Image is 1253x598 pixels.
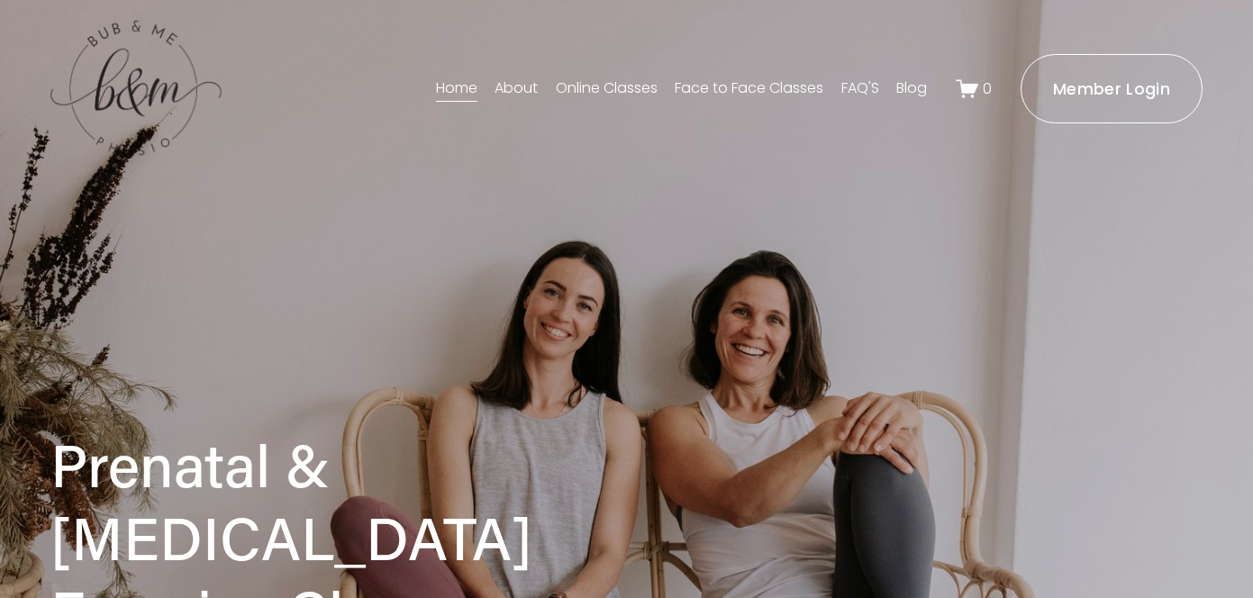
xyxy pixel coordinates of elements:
[436,74,477,103] a: Home
[983,78,992,99] span: 0
[675,74,823,103] a: Face to Face Classes
[556,74,658,103] a: Online Classes
[1021,54,1203,123] a: Member Login
[956,77,992,100] a: 0 items in cart
[495,74,538,103] a: About
[50,19,222,159] img: bubandme
[841,74,879,103] a: FAQ'S
[896,74,927,103] a: Blog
